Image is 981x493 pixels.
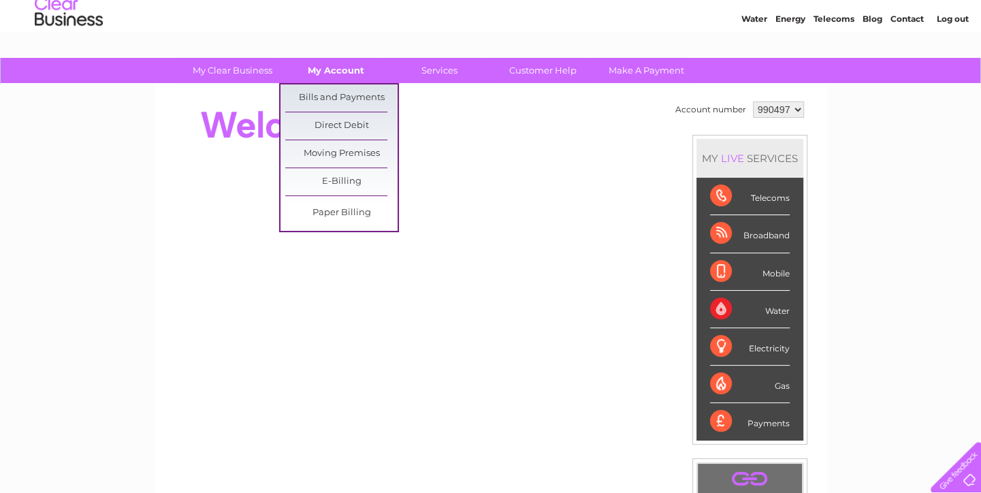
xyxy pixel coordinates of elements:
a: My Clear Business [176,58,289,83]
a: Water [741,58,767,68]
a: Log out [936,58,968,68]
a: . [701,467,799,491]
img: logo.png [34,35,103,77]
a: Customer Help [487,58,599,83]
td: Account number [672,98,750,121]
a: Contact [890,58,924,68]
a: Moving Premises [285,140,398,168]
div: Gas [710,366,790,403]
div: Mobile [710,253,790,291]
a: Bills and Payments [285,84,398,112]
div: Payments [710,403,790,440]
a: Direct Debit [285,112,398,140]
div: MY SERVICES [696,139,803,178]
div: Telecoms [710,178,790,215]
a: Paper Billing [285,200,398,227]
div: Water [710,291,790,328]
div: LIVE [718,152,747,165]
a: Energy [775,58,805,68]
a: Services [383,58,496,83]
a: Make A Payment [590,58,703,83]
div: Broadband [710,215,790,253]
a: My Account [280,58,392,83]
a: Telecoms [814,58,854,68]
div: Electricity [710,328,790,366]
div: Clear Business is a trading name of Verastar Limited (registered in [GEOGRAPHIC_DATA] No. 3667643... [170,7,813,66]
a: E-Billing [285,168,398,195]
a: 0333 014 3131 [724,7,818,24]
a: Blog [863,58,882,68]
